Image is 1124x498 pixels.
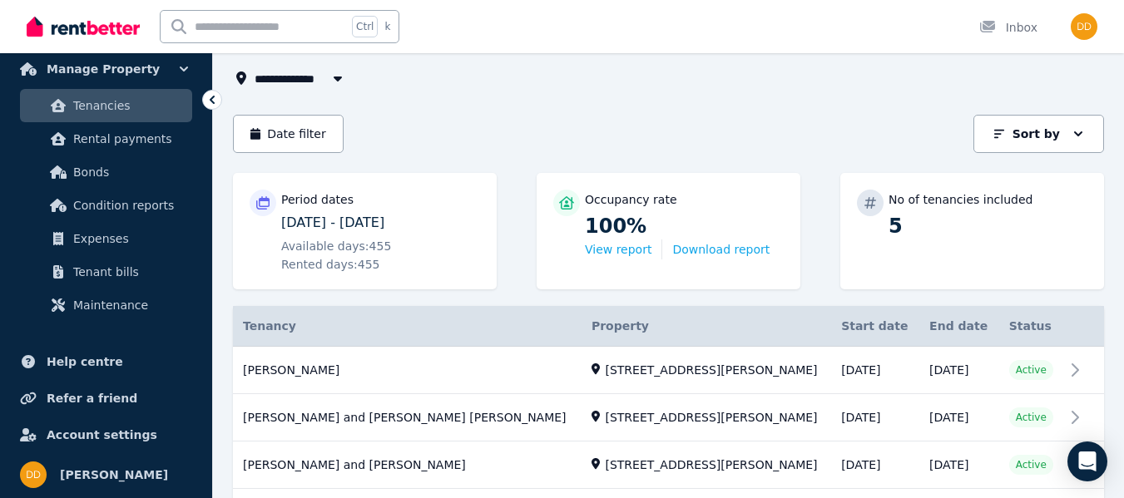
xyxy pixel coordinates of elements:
a: Condition reports [20,189,192,222]
td: [DATE] [831,394,919,441]
p: 5 [889,213,1087,239]
span: Rental payments [73,129,186,149]
span: Bonds [73,162,186,182]
button: Download report [672,241,770,258]
td: [DATE] [831,441,919,489]
span: Condition reports [73,195,186,215]
span: Expenses [73,229,186,249]
span: Maintenance [73,295,186,315]
span: Account settings [47,425,157,445]
button: View report [585,241,651,258]
span: Refer a friend [47,388,137,408]
p: Occupancy rate [585,191,677,208]
span: Manage Property [47,59,160,79]
span: Tenant bills [73,262,186,282]
p: [DATE] - [DATE] [281,213,480,233]
span: k [384,20,390,33]
div: Inbox [979,19,1037,36]
span: Rented days: 455 [281,256,380,273]
button: Date filter [233,115,344,153]
p: No of tenancies included [889,191,1032,208]
a: View details for Troy Sheppard [233,347,1104,394]
p: Sort by [1013,126,1060,142]
button: Manage Property [13,52,199,86]
p: Period dates [281,191,354,208]
a: Maintenance [20,288,192,322]
img: RentBetter [27,14,140,39]
a: Expenses [20,222,192,255]
td: [DATE] [919,441,999,489]
span: Tenancies [73,96,186,116]
span: Tenancy [243,318,296,334]
a: Rental payments [20,122,192,155]
a: Account settings [13,418,199,451]
p: 100% [585,213,784,239]
th: Status [999,306,1064,347]
a: Tenant bills [20,255,192,288]
td: [DATE] [919,394,999,441]
a: Bonds [20,155,192,189]
img: Dean Devere [20,461,47,488]
a: Help centre [13,345,199,378]
button: Sort by [973,115,1104,153]
th: Start date [831,306,919,347]
a: Tenancies [20,89,192,122]
span: [PERSON_NAME] [60,465,168,485]
th: Property [582,306,831,347]
span: Ctrl [352,16,378,37]
th: End date [919,306,999,347]
span: Available days: 455 [281,238,391,254]
a: Refer a friend [13,382,199,415]
img: Dean Devere [1071,13,1097,40]
span: Help centre [47,352,123,372]
a: View details for Chern Chuim Mar and Ming Yee Tong [233,395,1104,441]
div: Open Intercom Messenger [1067,441,1107,481]
a: View details for Tristan Fivaz and Charley Moller-Nielsen [233,442,1104,489]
